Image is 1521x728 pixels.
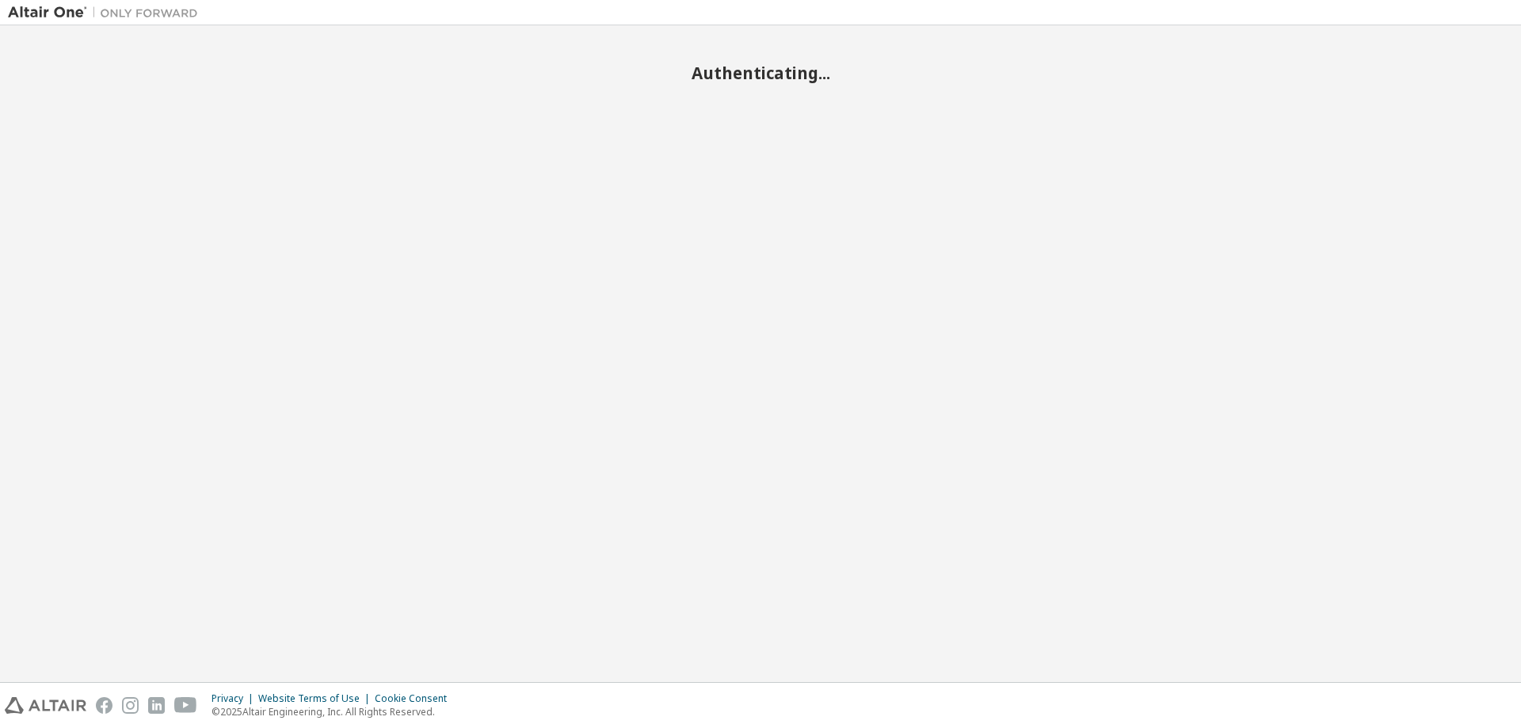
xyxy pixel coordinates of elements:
img: altair_logo.svg [5,697,86,714]
h2: Authenticating... [8,63,1513,83]
img: facebook.svg [96,697,112,714]
img: youtube.svg [174,697,197,714]
img: linkedin.svg [148,697,165,714]
img: instagram.svg [122,697,139,714]
div: Website Terms of Use [258,692,375,705]
p: © 2025 Altair Engineering, Inc. All Rights Reserved. [212,705,456,718]
div: Cookie Consent [375,692,456,705]
div: Privacy [212,692,258,705]
img: Altair One [8,5,206,21]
